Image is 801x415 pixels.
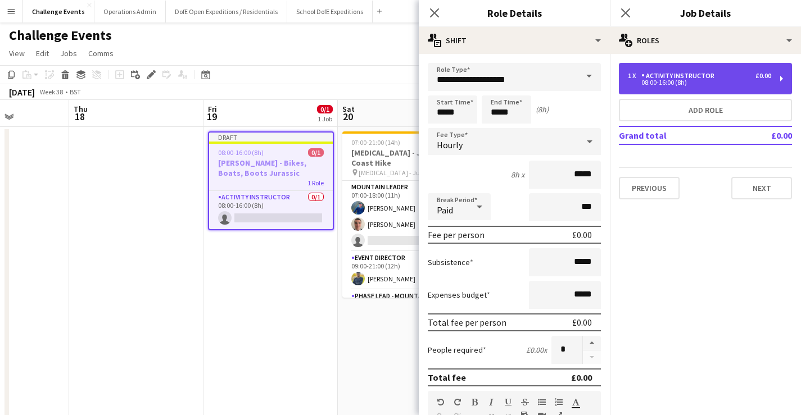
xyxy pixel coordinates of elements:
[287,1,373,22] button: School DofE Expeditions
[619,126,739,144] td: Grand total
[208,104,217,114] span: Fri
[428,317,506,328] div: Total fee per person
[555,398,563,407] button: Ordered List
[342,290,468,328] app-card-role: Phase Lead - Mountain1/1
[209,158,333,178] h3: [PERSON_NAME] - Bikes, Boats, Boots Jurassic
[342,104,355,114] span: Sat
[9,86,35,98] div: [DATE]
[351,138,400,147] span: 07:00-21:00 (14h)
[610,6,801,20] h3: Job Details
[359,168,440,177] span: [MEDICAL_DATA] - Jurassic Coast Hike
[437,204,453,216] span: Paid
[428,372,466,383] div: Total fee
[4,46,29,61] a: View
[318,115,332,123] div: 1 Job
[428,290,490,300] label: Expenses budget
[307,179,324,187] span: 1 Role
[731,177,792,199] button: Next
[341,110,355,123] span: 20
[37,88,65,96] span: Week 38
[437,398,445,407] button: Undo
[487,398,495,407] button: Italic
[571,372,592,383] div: £0.00
[511,170,524,180] div: 8h x
[342,131,468,298] app-job-card: 07:00-21:00 (14h)4/5[MEDICAL_DATA] - Jurassic Coast Hike [MEDICAL_DATA] - Jurassic Coast Hike3 Ro...
[218,148,264,157] span: 08:00-16:00 (8h)
[308,148,324,157] span: 0/1
[208,131,334,230] app-job-card: Draft08:00-16:00 (8h)0/1[PERSON_NAME] - Bikes, Boats, Boots Jurassic1 RoleActivity Instructor0/10...
[583,336,601,350] button: Increase
[36,48,49,58] span: Edit
[9,27,112,44] h1: Challenge Events
[628,80,771,85] div: 08:00-16:00 (8h)
[536,104,549,115] div: (8h)
[755,72,771,80] div: £0.00
[88,48,114,58] span: Comms
[209,133,333,142] div: Draft
[619,99,792,121] button: Add role
[206,110,217,123] span: 19
[9,48,25,58] span: View
[428,257,473,267] label: Subsistence
[419,27,610,54] div: Shift
[342,181,468,252] app-card-role: Mountain Leader3A2/307:00-18:00 (11h)[PERSON_NAME][PERSON_NAME]
[209,191,333,229] app-card-role: Activity Instructor0/108:00-16:00 (8h)
[521,398,529,407] button: Strikethrough
[538,398,546,407] button: Unordered List
[94,1,166,22] button: Operations Admin
[60,48,77,58] span: Jobs
[428,345,486,355] label: People required
[572,317,592,328] div: £0.00
[619,177,680,199] button: Previous
[317,105,333,113] span: 0/1
[739,126,792,144] td: £0.00
[572,398,580,407] button: Text Color
[470,398,478,407] button: Bold
[454,398,461,407] button: Redo
[23,1,94,22] button: Challenge Events
[504,398,512,407] button: Underline
[526,345,547,355] div: £0.00 x
[572,229,592,240] div: £0.00
[428,229,485,240] div: Fee per person
[342,148,468,168] h3: [MEDICAL_DATA] - Jurassic Coast Hike
[419,6,610,20] h3: Role Details
[84,46,118,61] a: Comms
[70,88,81,96] div: BST
[72,110,88,123] span: 18
[166,1,287,22] button: DofE Open Expeditions / Residentials
[56,46,82,61] a: Jobs
[610,27,801,54] div: Roles
[437,139,463,151] span: Hourly
[74,104,88,114] span: Thu
[641,72,719,80] div: Activity Instructor
[342,252,468,290] app-card-role: Event Director1/109:00-21:00 (12h)[PERSON_NAME]
[628,72,641,80] div: 1 x
[31,46,53,61] a: Edit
